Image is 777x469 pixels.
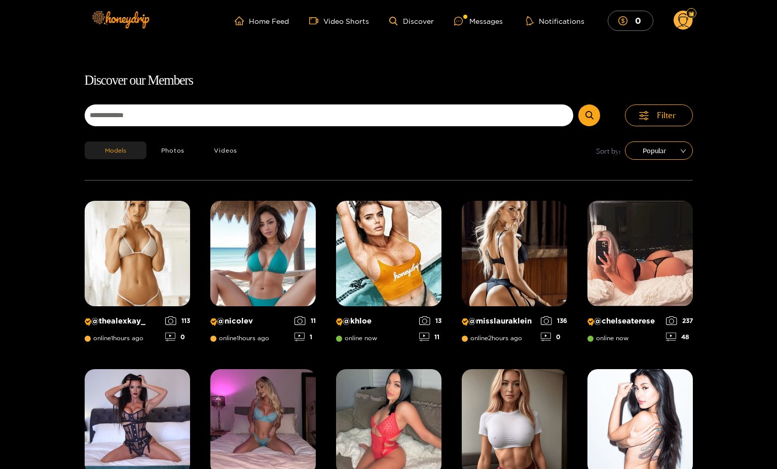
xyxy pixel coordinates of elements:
[462,201,567,349] a: Creator Profile Image: misslauraklein@misslaurakleinonline2hours ago1360
[210,335,269,342] span: online 1 hours ago
[294,333,316,341] div: 1
[657,110,676,121] span: Filter
[336,335,377,342] span: online now
[85,316,160,326] p: @ thealexkay_
[85,335,143,342] span: online 1 hours ago
[462,316,536,326] p: @ misslauraklein
[454,15,503,27] div: Messages
[587,201,693,349] a: Creator Profile Image: chelseaterese@chelseatereseonline now23748
[419,316,441,325] div: 13
[666,333,693,341] div: 48
[688,11,694,17] img: Fan Level
[309,16,323,25] span: video-camera
[85,70,693,91] h1: Discover our Members
[210,316,289,326] p: @ nicolev
[587,335,628,342] span: online now
[587,316,661,326] p: @ chelseaterese
[523,16,587,26] button: Notifications
[336,201,441,306] img: Creator Profile Image: khloe
[309,16,369,25] a: Video Shorts
[419,333,441,341] div: 11
[85,201,190,349] a: Creator Profile Image: thealexkay_@thealexkay_online1hours ago1130
[596,145,621,157] span: Sort by:
[633,143,685,158] span: Popular
[336,201,441,349] a: Creator Profile Image: khloe@khloeonline now1311
[578,104,600,126] button: Submit Search
[210,201,316,306] img: Creator Profile Image: nicolev
[541,316,567,325] div: 136
[85,141,146,159] button: Models
[235,16,289,25] a: Home Feed
[146,141,200,159] button: Photos
[625,104,693,126] button: Filter
[462,201,567,306] img: Creator Profile Image: misslauraklein
[608,11,653,30] button: 0
[389,17,433,25] a: Discover
[587,201,693,306] img: Creator Profile Image: chelseaterese
[294,316,316,325] div: 11
[235,16,249,25] span: home
[165,333,190,341] div: 0
[541,333,567,341] div: 0
[165,316,190,325] div: 113
[666,316,693,325] div: 237
[618,16,633,25] span: dollar
[336,316,414,326] p: @ khloe
[634,15,643,26] mark: 0
[199,141,252,159] button: Videos
[210,201,316,349] a: Creator Profile Image: nicolev@nicolevonline1hours ago111
[85,201,190,306] img: Creator Profile Image: thealexkay_
[625,141,693,160] div: sort
[462,335,522,342] span: online 2 hours ago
